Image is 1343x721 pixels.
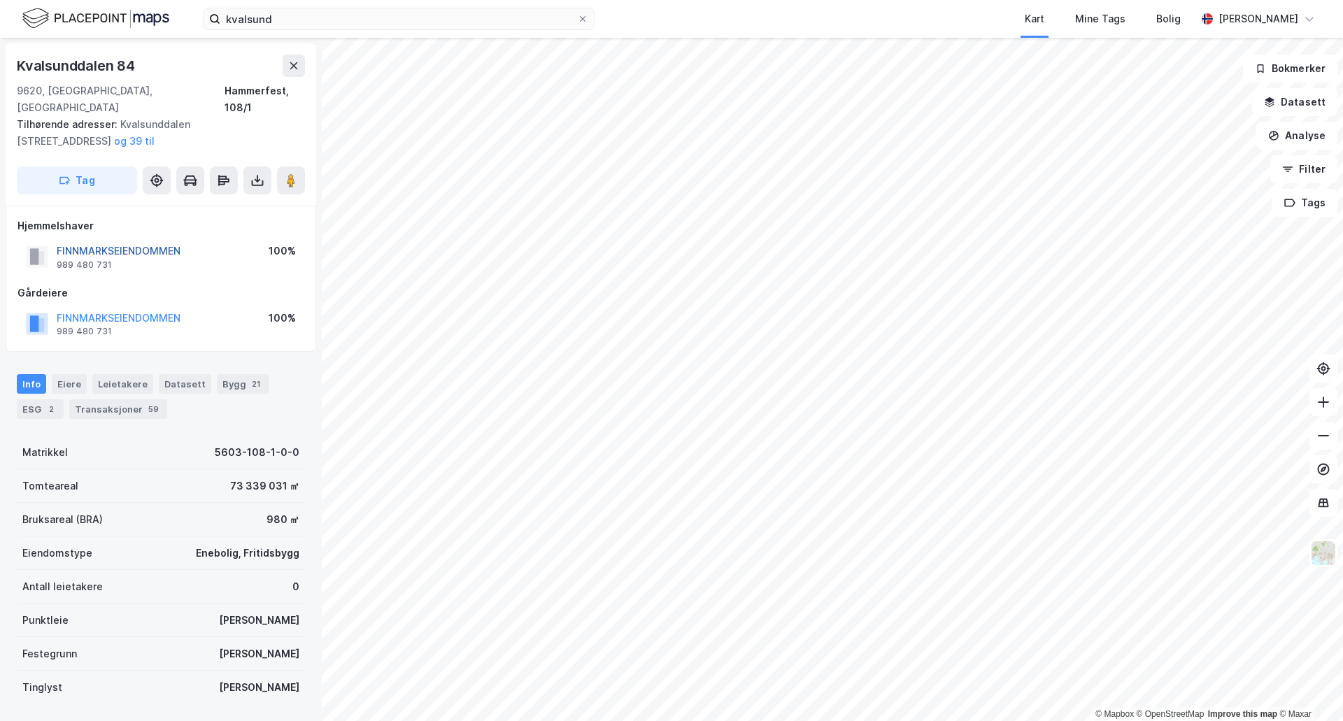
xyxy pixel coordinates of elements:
[1137,709,1205,719] a: OpenStreetMap
[22,679,62,696] div: Tinglyst
[17,116,294,150] div: Kvalsunddalen [STREET_ADDRESS]
[1256,122,1337,150] button: Analyse
[1025,10,1044,27] div: Kart
[22,511,103,528] div: Bruksareal (BRA)
[17,166,137,194] button: Tag
[220,8,577,29] input: Søk på adresse, matrikkel, gårdeiere, leietakere eller personer
[69,399,167,419] div: Transaksjoner
[1273,654,1343,721] iframe: Chat Widget
[57,326,112,337] div: 989 480 731
[22,6,169,31] img: logo.f888ab2527a4732fd821a326f86c7f29.svg
[22,645,77,662] div: Festegrunn
[17,285,304,301] div: Gårdeiere
[249,377,263,391] div: 21
[196,545,299,562] div: Enebolig, Fritidsbygg
[1208,709,1277,719] a: Improve this map
[267,511,299,528] div: 980 ㎡
[1095,709,1134,719] a: Mapbox
[17,399,64,419] div: ESG
[219,645,299,662] div: [PERSON_NAME]
[219,679,299,696] div: [PERSON_NAME]
[17,55,138,77] div: Kvalsunddalen 84
[22,578,103,595] div: Antall leietakere
[219,612,299,629] div: [PERSON_NAME]
[1218,10,1298,27] div: [PERSON_NAME]
[269,310,296,327] div: 100%
[269,243,296,259] div: 100%
[292,578,299,595] div: 0
[17,83,225,116] div: 9620, [GEOGRAPHIC_DATA], [GEOGRAPHIC_DATA]
[215,444,299,461] div: 5603-108-1-0-0
[1270,155,1337,183] button: Filter
[217,374,269,394] div: Bygg
[1252,88,1337,116] button: Datasett
[52,374,87,394] div: Eiere
[145,402,162,416] div: 59
[22,478,78,494] div: Tomteareal
[22,444,68,461] div: Matrikkel
[1273,654,1343,721] div: Kontrollprogram for chat
[44,402,58,416] div: 2
[1272,189,1337,217] button: Tags
[1075,10,1125,27] div: Mine Tags
[22,545,92,562] div: Eiendomstype
[22,612,69,629] div: Punktleie
[17,118,120,130] span: Tilhørende adresser:
[1156,10,1181,27] div: Bolig
[1310,540,1337,566] img: Z
[1243,55,1337,83] button: Bokmerker
[159,374,211,394] div: Datasett
[57,259,112,271] div: 989 480 731
[17,217,304,234] div: Hjemmelshaver
[230,478,299,494] div: 73 339 031 ㎡
[17,374,46,394] div: Info
[92,374,153,394] div: Leietakere
[225,83,306,116] div: Hammerfest, 108/1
